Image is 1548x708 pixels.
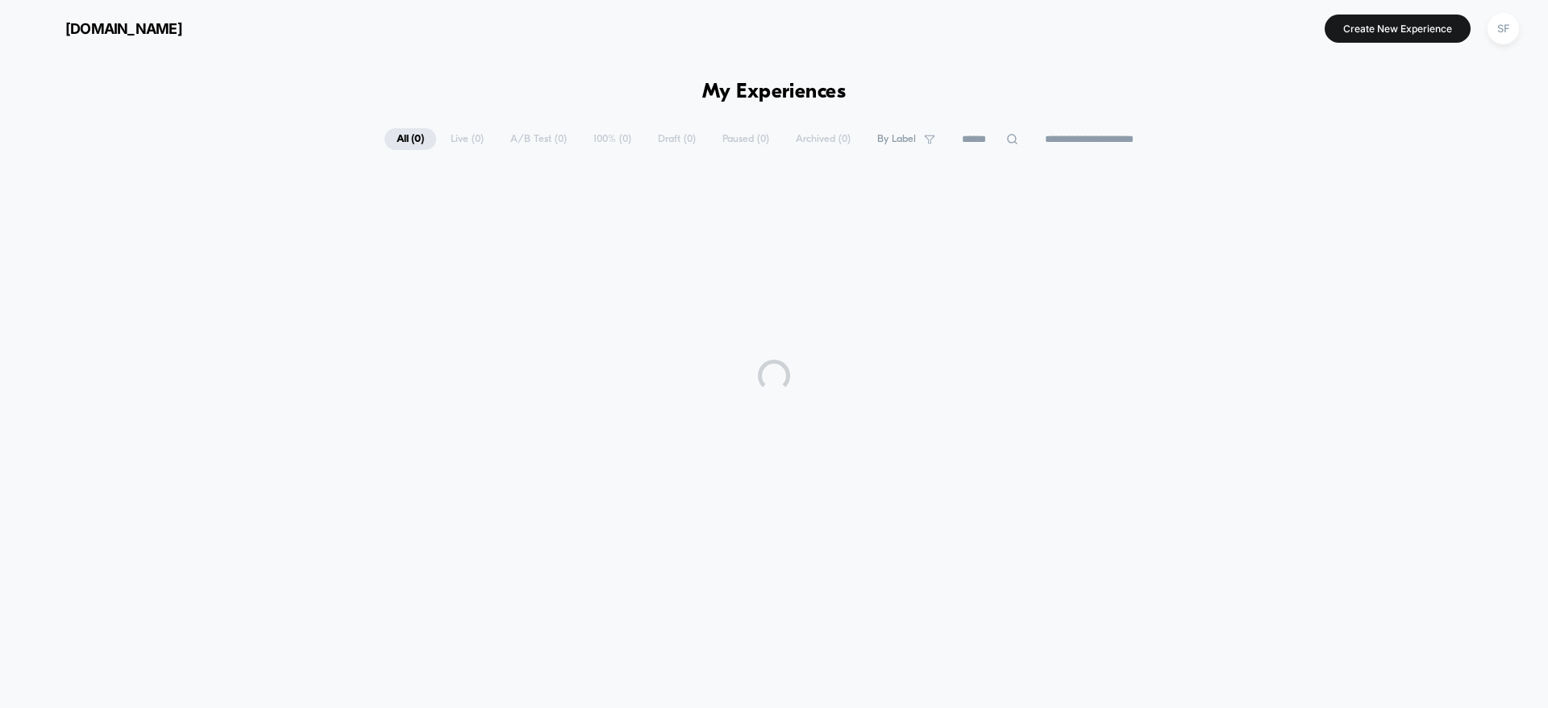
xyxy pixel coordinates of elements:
div: SF [1488,13,1519,44]
button: [DOMAIN_NAME] [24,15,187,41]
h1: My Experiences [702,81,847,104]
span: [DOMAIN_NAME] [65,20,182,37]
button: Create New Experience [1325,15,1471,43]
button: SF [1483,12,1524,45]
span: By Label [877,133,916,145]
span: All ( 0 ) [385,128,436,150]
